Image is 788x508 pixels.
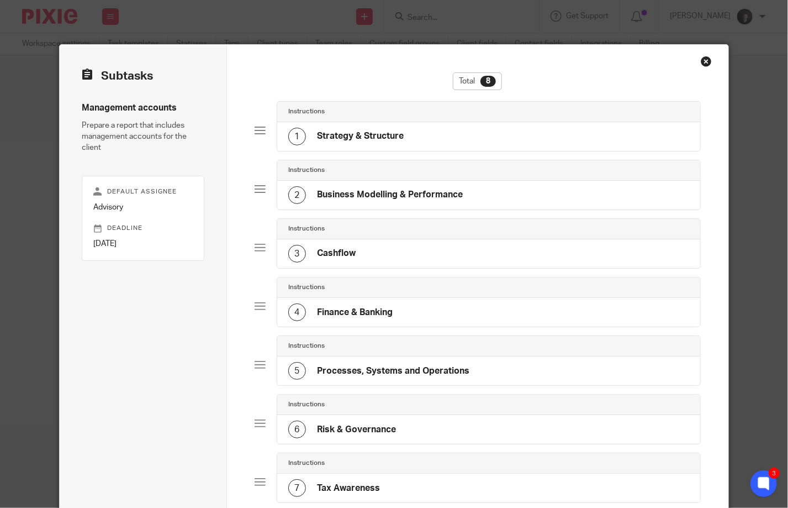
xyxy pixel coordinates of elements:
[288,362,306,380] div: 5
[288,459,325,468] h4: Instructions
[317,130,404,142] h4: Strategy & Structure
[93,187,193,196] p: Default assignee
[317,189,463,201] h4: Business Modelling & Performance
[82,102,204,114] h4: Management accounts
[769,468,780,479] div: 3
[288,186,306,204] div: 2
[288,283,325,292] h4: Instructions
[93,202,193,213] p: Advisory
[317,424,396,436] h4: Risk & Governance
[288,303,306,321] div: 4
[93,238,193,249] p: [DATE]
[480,76,496,87] div: 8
[82,67,153,86] h2: Subtasks
[288,245,306,263] div: 3
[288,128,306,145] div: 1
[288,421,306,438] div: 6
[82,120,204,154] p: Prepare a report that includes management accounts for the client
[453,72,502,90] div: Total
[288,166,325,175] h4: Instructions
[93,224,193,233] p: Deadline
[317,248,356,259] h4: Cashflow
[288,107,325,116] h4: Instructions
[288,342,325,350] h4: Instructions
[317,483,380,494] h4: Tax Awareness
[701,56,712,67] div: Close this dialog window
[288,479,306,497] div: 7
[317,365,469,377] h4: Processes, Systems and Operations
[317,307,393,318] h4: Finance & Banking
[288,400,325,409] h4: Instructions
[288,224,325,233] h4: Instructions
